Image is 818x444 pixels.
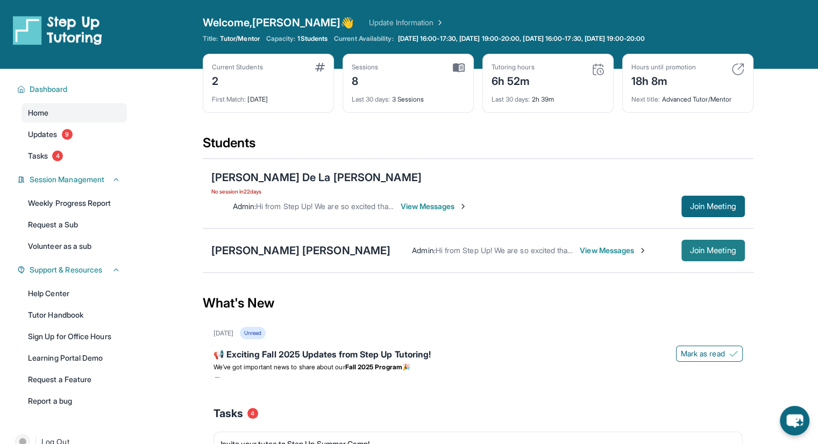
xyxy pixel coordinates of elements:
div: [DATE] [212,89,325,104]
a: [DATE] 16:00-17:30, [DATE] 19:00-20:00, [DATE] 16:00-17:30, [DATE] 19:00-20:00 [396,34,647,43]
button: Session Management [25,174,120,185]
span: Dashboard [30,84,68,95]
div: 18h 8m [631,71,696,89]
img: Chevron-Right [459,202,467,211]
img: logo [13,15,102,45]
span: Tasks [214,406,243,421]
span: Join Meeting [690,203,736,210]
div: [DATE] [214,329,233,338]
span: Next title : [631,95,660,103]
span: Support & Resources [30,264,102,275]
div: What's New [203,280,753,327]
img: Mark as read [729,349,738,358]
button: Support & Resources [25,264,120,275]
a: Home [22,103,127,123]
img: card [731,63,744,76]
div: 2h 39m [492,89,604,104]
span: 9 [62,129,73,140]
button: Dashboard [25,84,120,95]
span: Home [28,108,48,118]
span: Updates [28,129,58,140]
div: 6h 52m [492,71,535,89]
button: chat-button [780,406,809,435]
img: Chevron Right [433,17,444,28]
button: Mark as read [676,346,743,362]
a: Learning Portal Demo [22,348,127,368]
a: Request a Feature [22,370,127,389]
span: Mark as read [681,348,725,359]
a: Help Center [22,284,127,303]
span: Welcome, [PERSON_NAME] 👋 [203,15,354,30]
span: Tasks [28,151,48,161]
a: Volunteer as a sub [22,237,127,256]
a: Tutor Handbook [22,305,127,325]
span: Tutor/Mentor [220,34,260,43]
span: View Messages [580,245,647,256]
span: 🎉 [402,363,410,371]
span: First Match : [212,95,246,103]
span: Last 30 days : [492,95,530,103]
span: We’ve got important news to share about our [214,363,345,371]
span: Current Availability: [334,34,393,43]
span: 4 [52,151,63,161]
div: [PERSON_NAME] De La [PERSON_NAME] [211,170,422,185]
span: No session in 22 days [211,187,422,196]
div: Tutoring hours [492,63,535,71]
span: 4 [247,408,258,419]
img: card [315,63,325,71]
div: 📢 Exciting Fall 2025 Updates from Step Up Tutoring! [214,348,743,363]
span: Capacity: [266,34,296,43]
div: Hours until promotion [631,63,696,71]
a: Report a bug [22,391,127,411]
a: Sign Up for Office Hours [22,327,127,346]
span: Admin : [233,202,256,211]
div: Unread [240,327,266,339]
span: Last 30 days : [352,95,390,103]
button: Join Meeting [681,196,745,217]
img: card [453,63,465,73]
div: Sessions [352,63,379,71]
span: 1 Students [297,34,328,43]
span: Join Meeting [690,247,736,254]
a: Updates9 [22,125,127,144]
span: Title: [203,34,218,43]
div: 3 Sessions [352,89,465,104]
div: Advanced Tutor/Mentor [631,89,744,104]
img: Chevron-Right [638,246,647,255]
strong: Fall 2025 Program [345,363,402,371]
span: View Messages [401,201,468,212]
div: 8 [352,71,379,89]
button: Join Meeting [681,240,745,261]
div: 2 [212,71,263,89]
span: [DATE] 16:00-17:30, [DATE] 19:00-20:00, [DATE] 16:00-17:30, [DATE] 19:00-20:00 [398,34,645,43]
div: [PERSON_NAME] [PERSON_NAME] [211,243,391,258]
a: Request a Sub [22,215,127,234]
img: card [592,63,604,76]
a: Update Information [369,17,444,28]
a: Tasks4 [22,146,127,166]
span: Admin : [412,246,435,255]
span: Session Management [30,174,104,185]
div: Current Students [212,63,263,71]
a: Weekly Progress Report [22,194,127,213]
div: Students [203,134,753,158]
